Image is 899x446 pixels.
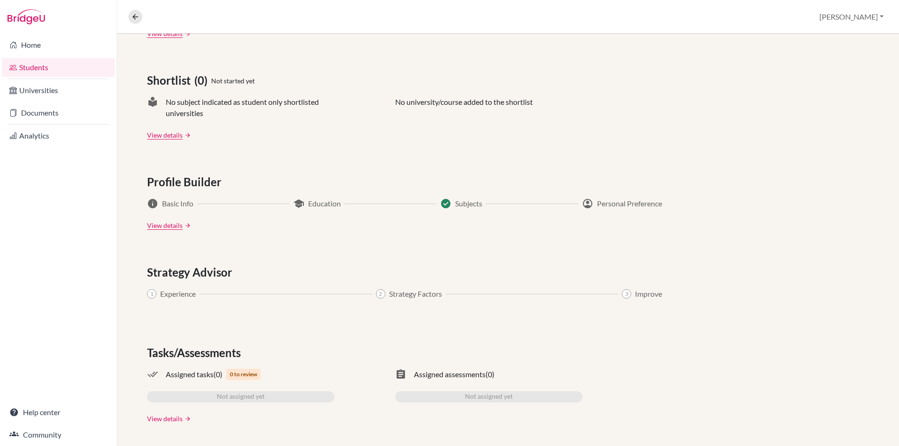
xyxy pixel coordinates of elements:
a: View details [147,130,183,140]
span: Tasks/Assessments [147,344,244,361]
span: Not assigned yet [465,391,513,402]
span: (0) [194,72,211,89]
a: Community [2,425,115,444]
span: Personal Preference [597,198,662,209]
span: (0) [486,369,494,380]
a: arrow_forward [183,30,191,37]
span: account_circle [582,198,593,209]
a: Students [2,58,115,77]
a: View details [147,220,183,230]
button: [PERSON_NAME] [815,8,888,26]
span: info [147,198,158,209]
span: Not started yet [211,76,255,86]
span: No subject indicated as student only shortlisted universities [166,96,334,119]
a: Home [2,36,115,54]
a: Help center [2,403,115,422]
span: assignment [395,369,406,380]
span: Assigned assessments [414,369,486,380]
span: Profile Builder [147,174,225,190]
a: Analytics [2,126,115,145]
img: Bridge-U [7,9,45,24]
span: Improve [635,288,662,300]
a: Documents [2,103,115,122]
span: Experience [160,288,196,300]
span: 3 [622,289,631,299]
span: Shortlist [147,72,194,89]
span: Not assigned yet [217,391,265,402]
p: No university/course added to the shortlist [395,96,533,119]
span: school [293,198,304,209]
span: done_all [147,369,158,380]
span: Strategy Factors [389,288,442,300]
a: arrow_forward [183,222,191,229]
a: arrow_forward [183,132,191,139]
a: Universities [2,81,115,100]
span: Success [440,198,451,209]
span: local_library [147,96,158,119]
a: View details [147,29,183,38]
span: Basic Info [162,198,193,209]
span: 2 [376,289,385,299]
span: 1 [147,289,156,299]
span: Assigned tasks [166,369,214,380]
a: View details [147,414,183,424]
span: (0) [214,369,222,380]
span: Subjects [455,198,482,209]
span: Education [308,198,341,209]
span: Strategy Advisor [147,264,236,281]
span: 0 to review [226,369,261,380]
a: arrow_forward [183,416,191,422]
